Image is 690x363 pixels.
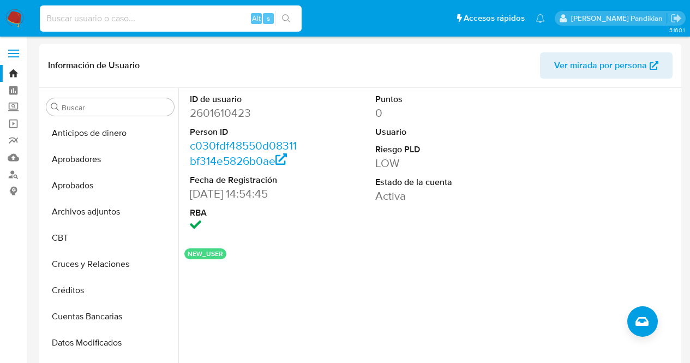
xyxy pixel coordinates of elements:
button: Datos Modificados [42,330,178,356]
dd: 2601610423 [190,105,303,121]
button: Ver mirada por persona [540,52,673,79]
button: search-icon [275,11,297,26]
button: Buscar [51,103,59,111]
dt: Puntos [375,93,488,105]
dt: Estado de la cuenta [375,176,488,188]
dd: 0 [375,105,488,121]
span: Alt [252,13,261,23]
dt: Riesgo PLD [375,144,488,156]
button: Cruces y Relaciones [42,251,178,277]
button: CBT [42,225,178,251]
dt: RBA [190,207,303,219]
input: Buscar usuario o caso... [40,11,302,26]
p: agostina.bazzano@mercadolibre.com [571,13,667,23]
dt: Person ID [190,126,303,138]
a: Notificaciones [536,14,545,23]
span: Ver mirada por persona [554,52,647,79]
dt: ID de usuario [190,93,303,105]
span: s [267,13,270,23]
a: Salir [670,13,682,24]
button: Aprobados [42,172,178,199]
button: Archivos adjuntos [42,199,178,225]
button: Créditos [42,277,178,304]
button: Anticipos de dinero [42,120,178,146]
dt: Usuario [375,126,488,138]
span: Accesos rápidos [464,13,525,24]
dt: Fecha de Registración [190,174,303,186]
a: c030fdf48550d08311bf314e5826b0ae [190,138,297,169]
dd: [DATE] 14:54:45 [190,186,303,201]
dd: Activa [375,188,488,204]
button: Aprobadores [42,146,178,172]
h1: Información de Usuario [48,60,140,71]
input: Buscar [62,103,170,112]
dd: LOW [375,156,488,171]
button: Cuentas Bancarias [42,304,178,330]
